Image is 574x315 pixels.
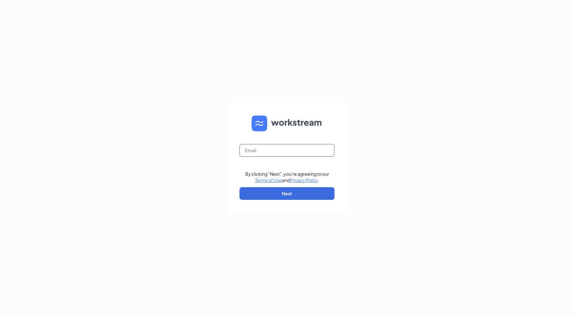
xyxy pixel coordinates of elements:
div: By clicking "Next", you're agreeing to our and . [245,171,329,183]
input: Email [239,144,335,157]
button: Next [239,187,335,200]
img: WS logo and Workstream text [252,115,322,131]
a: Terms of Use [255,177,282,183]
a: Privacy Policy [290,177,318,183]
